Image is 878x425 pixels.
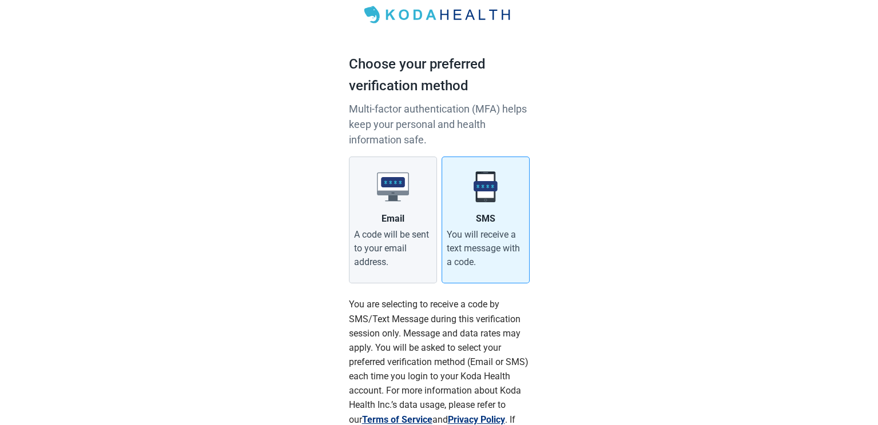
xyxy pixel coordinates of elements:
a: Privacy Policy [448,414,505,425]
div: Email [382,212,404,226]
div: A code will be sent to your email address. [354,228,432,269]
h1: Choose your preferred verification method [349,54,530,101]
div: You will receive a text message with a code. [447,228,525,269]
p: Multi-factor authentication (MFA) helps keep your personal and health information safe. [349,101,530,147]
div: SMS [476,212,495,226]
img: Koda Health [357,2,520,27]
a: Terms of Service [362,414,432,425]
